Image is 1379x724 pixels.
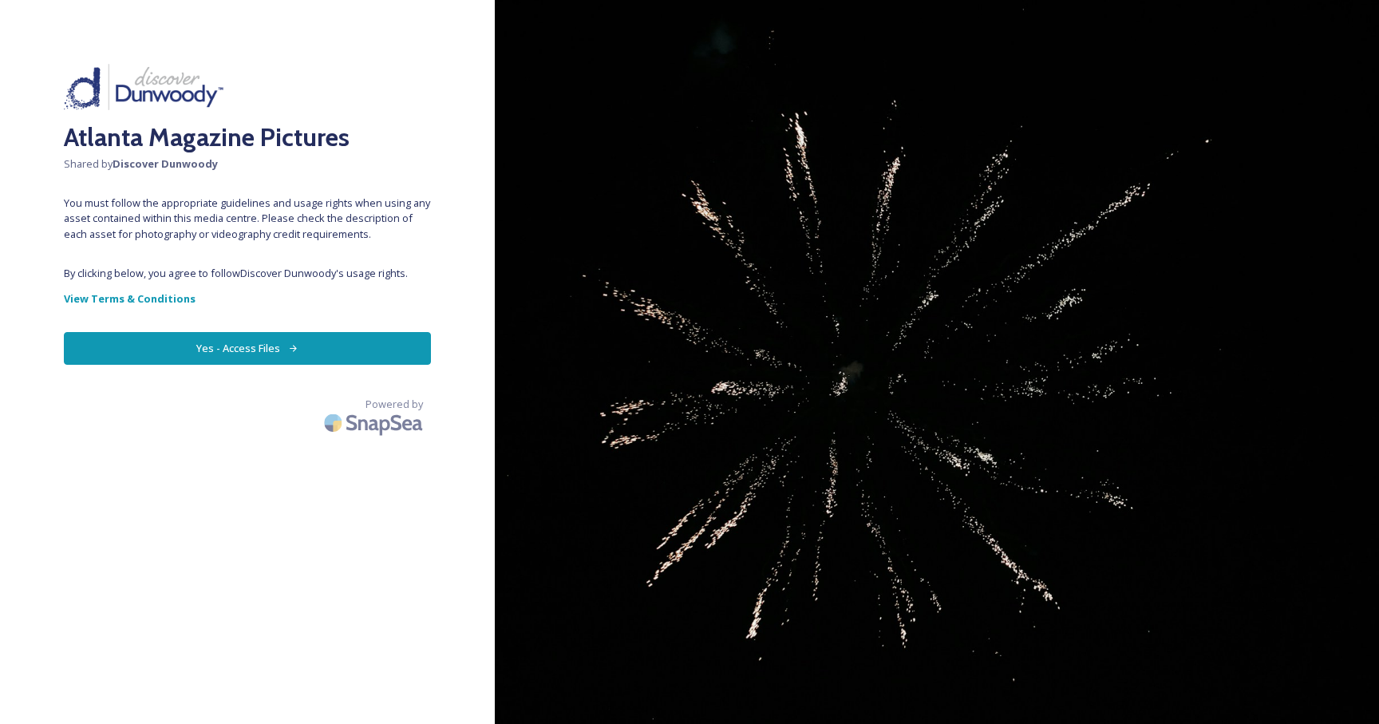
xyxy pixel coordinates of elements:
[64,291,196,306] strong: View Terms & Conditions
[64,156,431,172] span: Shared by
[64,196,431,242] span: You must follow the appropriate guidelines and usage rights when using any asset contained within...
[319,404,431,441] img: SnapSea Logo
[64,266,431,281] span: By clicking below, you agree to follow Discover Dunwoody 's usage rights.
[64,332,431,365] button: Yes - Access Files
[64,289,431,308] a: View Terms & Conditions
[113,156,218,171] strong: Discover Dunwoody
[64,64,223,110] img: dunwoody-tm-logo.png
[365,397,423,412] span: Powered by
[64,118,431,156] h2: Atlanta Magazine Pictures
